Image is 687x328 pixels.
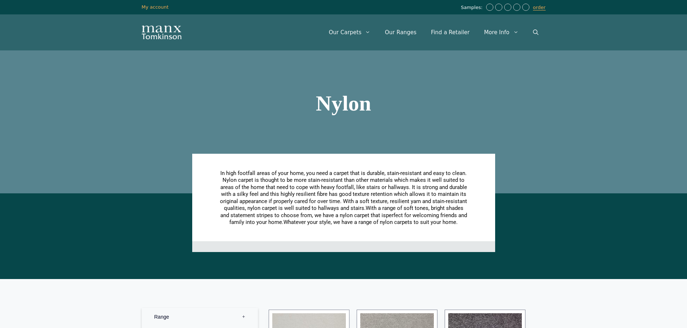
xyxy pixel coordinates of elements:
[283,219,458,225] span: Whatever your style, we have a range of nylon carpets to suit your home.
[142,93,546,114] h1: Nylon
[461,5,484,11] span: Samples:
[229,212,467,226] span: perfect for welcoming friends and family into your home.
[477,22,525,43] a: More Info
[142,4,169,10] a: My account
[533,5,546,10] a: order
[378,22,424,43] a: Our Ranges
[220,205,463,219] span: With a range of soft tones, bright shades and statement stripes to choose from, we have a nylon c...
[424,22,477,43] a: Find a Retailer
[142,26,181,39] img: Manx Tomkinson
[322,22,546,43] nav: Primary
[147,308,252,326] label: Range
[220,170,467,212] span: In high footfall areas of your home, you need a carpet that is durable, stain-resistant and easy ...
[526,22,546,43] a: Open Search Bar
[322,22,378,43] a: Our Carpets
